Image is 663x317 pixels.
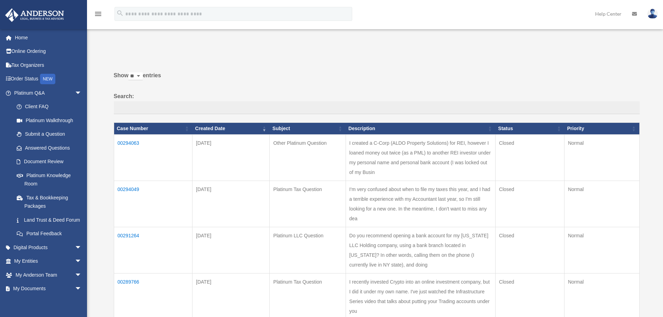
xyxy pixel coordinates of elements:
a: Platinum Knowledge Room [10,168,89,191]
td: Closed [495,227,564,273]
td: Do you recommend opening a bank account for my [US_STATE] LLC Holding company, using a bank branc... [346,227,495,273]
td: Normal [564,134,639,181]
a: Tax & Bookkeeping Packages [10,191,89,213]
img: User Pic [647,9,658,19]
th: Description: activate to sort column ascending [346,123,495,135]
td: [DATE] [192,227,270,273]
td: [DATE] [192,181,270,227]
i: search [116,9,124,17]
td: 00294049 [114,181,192,227]
a: Land Trust & Deed Forum [10,213,89,227]
a: Online Ordering [5,45,92,58]
td: Platinum LLC Question [270,227,346,273]
a: My Entitiesarrow_drop_down [5,254,92,268]
td: [DATE] [192,134,270,181]
th: Created Date: activate to sort column ascending [192,123,270,135]
a: Order StatusNEW [5,72,92,86]
a: Submit a Question [10,127,89,141]
th: Case Number: activate to sort column ascending [114,123,192,135]
a: My Documentsarrow_drop_down [5,282,92,296]
span: arrow_drop_down [75,282,89,296]
img: Anderson Advisors Platinum Portal [3,8,66,22]
a: menu [94,12,102,18]
label: Show entries [114,71,640,87]
span: arrow_drop_down [75,254,89,269]
span: arrow_drop_down [75,240,89,255]
select: Showentries [128,72,143,80]
a: Home [5,31,92,45]
td: Platinum Tax Question [270,181,346,227]
th: Priority: activate to sort column ascending [564,123,639,135]
th: Subject: activate to sort column ascending [270,123,346,135]
a: Document Review [10,155,89,169]
td: I created a C-Corp (ALDO Property Solutions) for REI, however I loaned money out twice (as a PML)... [346,134,495,181]
td: Other Platinum Question [270,134,346,181]
span: arrow_drop_down [75,268,89,282]
td: Normal [564,227,639,273]
td: Closed [495,134,564,181]
input: Search: [114,101,640,114]
a: Platinum Walkthrough [10,113,89,127]
td: I'm very confused about when to file my taxes this year, and I had a terrible experience with my ... [346,181,495,227]
a: Answered Questions [10,141,85,155]
td: 00291264 [114,227,192,273]
a: Tax Organizers [5,58,92,72]
label: Search: [114,92,640,114]
a: Digital Productsarrow_drop_down [5,240,92,254]
a: Portal Feedback [10,227,89,241]
a: My Anderson Teamarrow_drop_down [5,268,92,282]
a: Client FAQ [10,100,89,114]
th: Status: activate to sort column ascending [495,123,564,135]
td: 00294063 [114,134,192,181]
i: menu [94,10,102,18]
div: NEW [40,74,55,84]
a: Platinum Q&Aarrow_drop_down [5,86,89,100]
span: arrow_drop_down [75,86,89,100]
td: Normal [564,181,639,227]
td: Closed [495,181,564,227]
